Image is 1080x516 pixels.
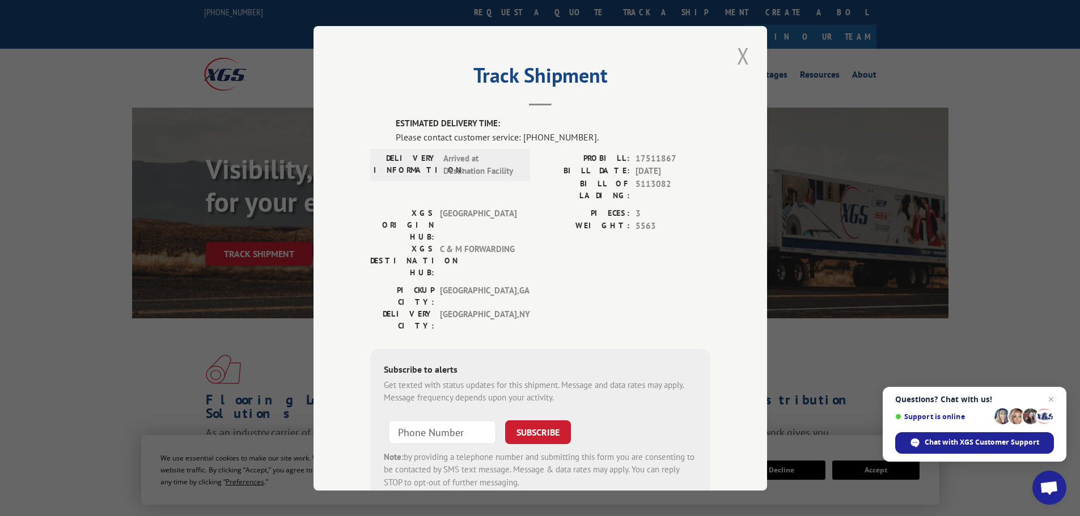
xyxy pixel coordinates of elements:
label: DELIVERY INFORMATION: [374,152,438,177]
strong: Note: [384,451,404,462]
span: 3 [636,207,710,220]
span: Support is online [895,412,990,421]
label: XGS ORIGIN HUB: [370,207,434,242]
a: Open chat [1032,471,1066,505]
span: Arrived at Destination Facility [443,152,520,177]
label: BILL DATE: [540,165,630,178]
div: by providing a telephone number and submitting this form you are consenting to be contacted by SM... [384,450,697,489]
span: Chat with XGS Customer Support [895,432,1054,454]
span: 17511867 [636,152,710,165]
span: Chat with XGS Customer Support [925,437,1039,447]
input: Phone Number [388,420,496,443]
label: PIECES: [540,207,630,220]
label: BILL OF LADING: [540,177,630,201]
span: [DATE] [636,165,710,178]
button: SUBSCRIBE [505,420,571,443]
label: XGS DESTINATION HUB: [370,242,434,278]
h2: Track Shipment [370,67,710,89]
button: Close modal [734,40,753,71]
span: 5113082 [636,177,710,201]
span: C & M FORWARDING [440,242,516,278]
div: Please contact customer service: [PHONE_NUMBER]. [396,130,710,143]
label: WEIGHT: [540,220,630,233]
span: [GEOGRAPHIC_DATA] , GA [440,284,516,308]
label: PROBILL: [540,152,630,165]
span: [GEOGRAPHIC_DATA] , NY [440,308,516,331]
div: Get texted with status updates for this shipment. Message and data rates may apply. Message frequ... [384,378,697,404]
label: ESTIMATED DELIVERY TIME: [396,117,710,130]
label: DELIVERY CITY: [370,308,434,331]
span: Questions? Chat with us! [895,395,1054,404]
label: PICKUP CITY: [370,284,434,308]
span: 5563 [636,220,710,233]
span: [GEOGRAPHIC_DATA] [440,207,516,242]
div: Subscribe to alerts [384,362,697,378]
